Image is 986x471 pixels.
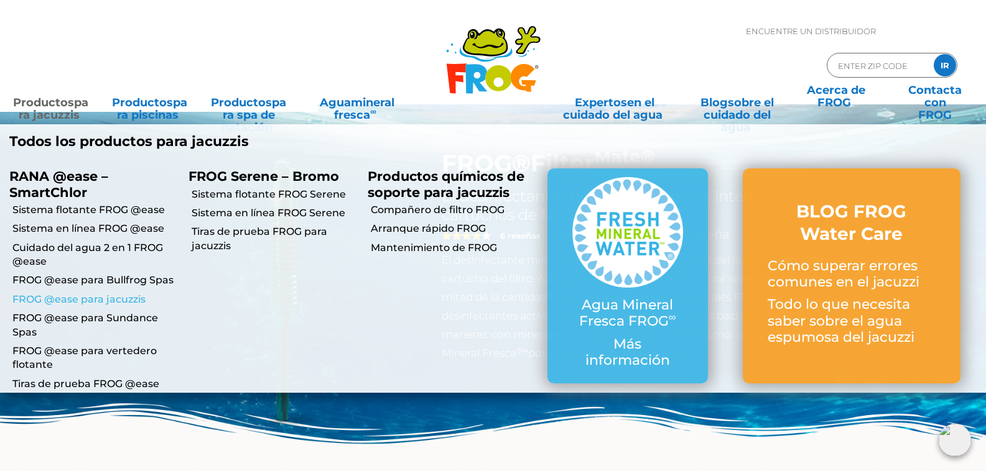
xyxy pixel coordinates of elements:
[669,311,676,323] font: ∞
[192,207,345,219] font: Sistema en línea FROG Serene
[12,345,157,370] font: FROG @ease para vertedero flotante
[371,241,537,255] a: Mantenimiento de FROG
[9,168,108,199] font: RANA @ease – SmartChlor
[837,57,921,75] input: Formulario de código postal
[918,108,952,122] font: FROG
[585,336,670,368] font: Más información
[309,78,406,103] a: Aguamineral fresca∞
[552,78,677,103] a: Expertosen el cuidado del agua
[746,26,876,36] font: Encuentre un distribuidor
[768,296,914,345] font: Todo lo que necesita saber sobre el agua espumosa del jacuzzi
[371,222,537,236] a: Arranque rápido FROG
[768,200,936,352] a: BLOG FROG Water Care Cómo superar errores comunes en el jacuzzi Todo lo que necesita saber sobre ...
[19,96,89,122] font: para jacuzzis
[12,378,159,390] font: Tiras de prueba FROG @ease
[12,293,146,305] font: FROG @ease para jacuzzis
[211,96,272,109] font: Productos
[12,274,174,286] font: FROG @ease para Bullfrog Spas
[817,96,851,109] font: FROG
[12,241,179,269] a: Cuidado del agua 2 en 1 FROG @ease
[12,312,158,337] font: FROG @ease para Sundance Spas
[210,78,287,103] a: Productospara spa de natación
[12,222,179,236] a: Sistema en línea FROG @ease
[704,96,774,134] font: sobre el cuidado del agua
[563,96,663,122] font: en el cuidado del agua
[768,257,919,290] font: Cómo superar errores comunes en el jacuzzi
[798,78,875,103] a: Acerca deFROG
[12,203,179,217] a: Sistema flotante FROG @ease
[12,377,179,391] a: Tiras de prueba FROG @ease
[192,226,327,251] font: Tiras de prueba FROG para jacuzzis
[371,242,497,254] font: Mantenimiento de FROG
[12,344,179,372] a: FROG @ease para vertedero flotante
[371,222,486,234] font: Arranque rápido FROG
[221,96,287,134] font: para spa de natación
[896,78,974,103] a: Contacta conFROG
[192,188,346,200] font: Sistema flotante FROG Serene
[572,177,683,375] a: Agua Mineral Fresca FROG∞ Más información
[579,296,673,329] font: Agua Mineral Fresca FROG
[111,78,188,103] a: Productospara piscinas
[320,96,351,109] font: Agua
[192,206,358,220] a: Sistema en línea FROG Serene
[188,168,339,184] font: FROG Serene – Bromo
[117,96,187,122] font: para piscinas
[12,293,179,306] a: FROG @ease para jacuzzis
[575,96,627,109] font: Expertos
[192,188,358,201] a: Sistema flotante FROG Serene
[13,96,74,109] font: Productos
[12,222,164,234] font: Sistema en línea FROG @ease
[12,204,165,216] font: Sistema flotante FROG @ease
[934,54,956,76] input: IR
[699,78,776,103] a: Blogsobre el cuidado del agua
[371,203,537,217] a: Compañero de filtro FROG
[192,225,358,253] a: Tiras de prueba FROG para jacuzzis
[908,83,962,109] font: Contacta con
[9,134,484,150] a: Todos los productos para jacuzzis
[334,96,394,122] font: mineral fresca
[9,133,249,150] font: Todos los productos para jacuzzis
[939,424,971,456] img: openIcon
[112,96,173,109] font: Productos
[368,168,524,199] font: Productos químicos de soporte para jacuzzis
[12,242,163,267] font: Cuidado del agua 2 en 1 FROG @ease
[700,96,728,109] font: Blog
[371,204,505,216] font: Compañero de filtro FROG
[370,106,376,116] font: ∞
[12,273,179,287] a: FROG @ease para Bullfrog Spas
[807,83,865,97] font: Acerca de
[12,78,90,103] a: Productospara jacuzzis
[796,201,906,244] font: BLOG FROG Water Care
[12,311,179,339] a: FROG @ease para Sundance Spas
